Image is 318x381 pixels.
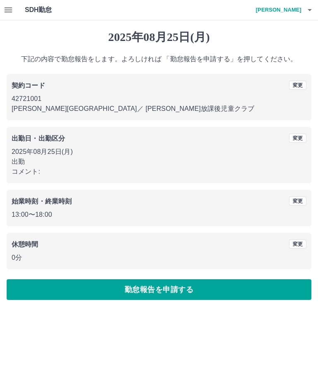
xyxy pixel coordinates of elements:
[7,279,311,300] button: 勤怠報告を申請する
[12,241,39,248] b: 休憩時間
[12,253,306,263] p: 0分
[12,210,306,220] p: 13:00 〜 18:00
[7,30,311,44] h1: 2025年08月25日(月)
[7,54,311,64] p: 下記の内容で勤怠報告をします。よろしければ 「勤怠報告を申請する」を押してください。
[289,134,306,143] button: 変更
[12,135,65,142] b: 出勤日・出勤区分
[12,147,306,157] p: 2025年08月25日(月)
[12,157,306,167] p: 出勤
[12,82,45,89] b: 契約コード
[12,94,306,104] p: 42721001
[12,198,72,205] b: 始業時刻・終業時刻
[289,196,306,206] button: 変更
[289,240,306,249] button: 変更
[12,104,306,114] p: [PERSON_NAME][GEOGRAPHIC_DATA] ／ [PERSON_NAME]放課後児童クラブ
[289,81,306,90] button: 変更
[12,167,306,177] p: コメント:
